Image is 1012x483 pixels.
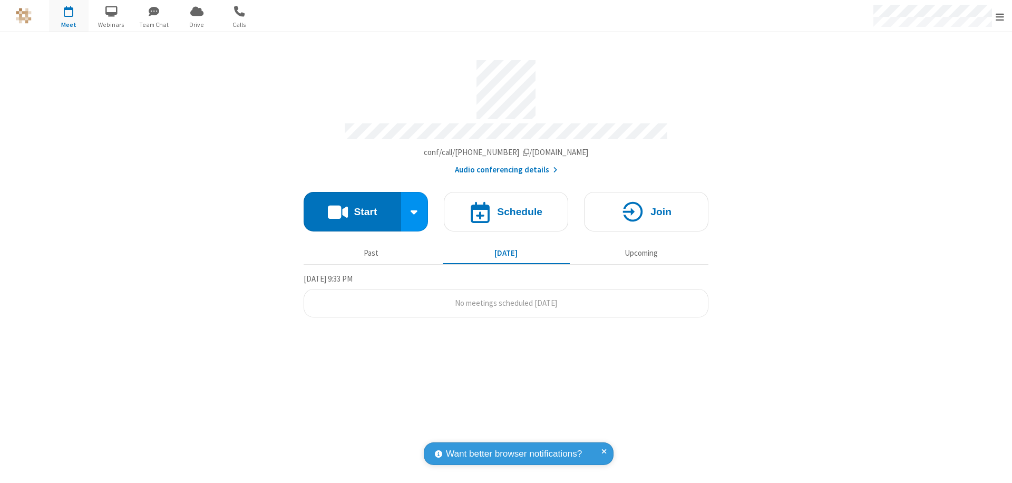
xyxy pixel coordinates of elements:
[92,20,131,30] span: Webinars
[401,192,429,231] div: Start conference options
[220,20,259,30] span: Calls
[446,447,582,461] span: Want better browser notifications?
[455,298,557,308] span: No meetings scheduled [DATE]
[49,20,89,30] span: Meet
[134,20,174,30] span: Team Chat
[584,192,708,231] button: Join
[354,207,377,217] h4: Start
[578,243,705,263] button: Upcoming
[308,243,435,263] button: Past
[424,147,589,159] button: Copy my meeting room linkCopy my meeting room link
[304,52,708,176] section: Account details
[304,192,401,231] button: Start
[443,243,570,263] button: [DATE]
[424,147,589,157] span: Copy my meeting room link
[16,8,32,24] img: QA Selenium DO NOT DELETE OR CHANGE
[177,20,217,30] span: Drive
[304,274,353,284] span: [DATE] 9:33 PM
[650,207,672,217] h4: Join
[497,207,542,217] h4: Schedule
[304,273,708,318] section: Today's Meetings
[455,164,558,176] button: Audio conferencing details
[444,192,568,231] button: Schedule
